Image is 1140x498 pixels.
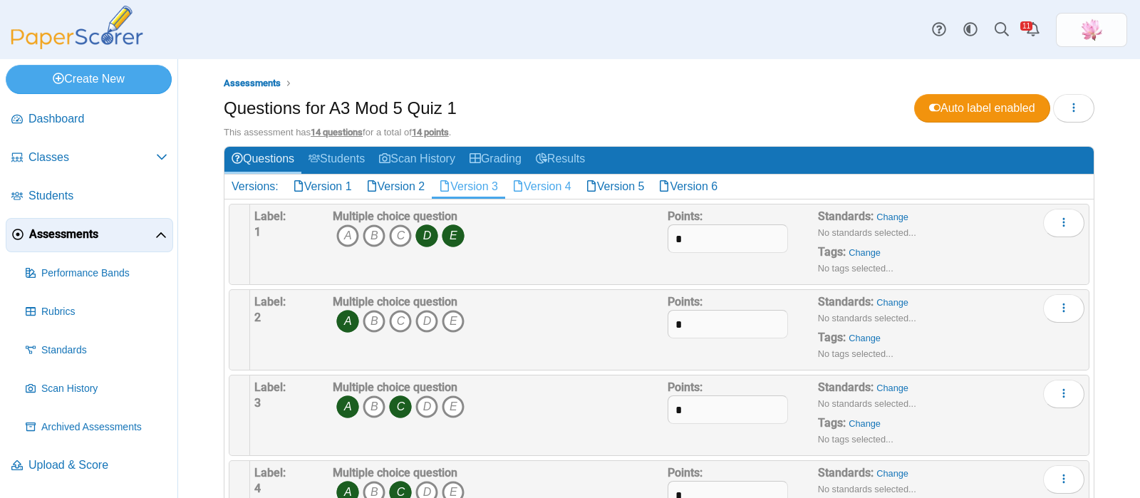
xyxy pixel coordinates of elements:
a: Assessments [6,218,173,252]
small: No standards selected... [818,227,916,238]
b: Multiple choice question [333,295,457,308]
img: ps.MuGhfZT6iQwmPTCC [1080,19,1103,41]
a: Performance Bands [20,256,173,291]
a: Create New [6,65,172,93]
a: Version 3 [432,175,505,199]
i: D [415,224,438,247]
a: Standards [20,333,173,368]
a: Students [301,147,372,173]
i: A [336,224,359,247]
a: Change [849,418,881,429]
a: Alerts [1017,14,1049,46]
a: Version 5 [579,175,652,199]
i: D [415,395,438,418]
span: Students [28,188,167,204]
b: Standards: [818,209,874,223]
span: Xinmei Li [1080,19,1103,41]
span: Assessments [224,78,281,88]
i: E [442,395,465,418]
a: Classes [6,141,173,175]
a: Change [876,297,908,308]
u: 14 questions [311,127,363,138]
span: Auto label enabled [929,102,1035,114]
a: PaperScorer [6,39,148,51]
b: Label: [254,209,286,223]
span: Assessments [29,227,155,242]
span: Scan History [41,382,167,396]
b: Tags: [818,245,846,259]
a: Upload & Score [6,449,173,483]
b: Multiple choice question [333,466,457,479]
b: Tags: [818,331,846,344]
a: Change [876,468,908,479]
button: More options [1043,294,1084,323]
span: Dashboard [28,111,167,127]
a: Change [876,383,908,393]
b: Label: [254,295,286,308]
i: A [336,395,359,418]
span: Standards [41,343,167,358]
span: Rubrics [41,305,167,319]
a: Change [849,247,881,258]
a: Questions [224,147,301,173]
i: D [415,310,438,333]
a: Rubrics [20,295,173,329]
i: A [336,310,359,333]
i: C [389,310,412,333]
small: No tags selected... [818,348,893,359]
i: C [389,224,412,247]
div: Versions: [224,175,286,199]
small: No tags selected... [818,263,893,274]
a: Archived Assessments [20,410,173,445]
span: Archived Assessments [41,420,167,435]
button: More options [1043,465,1084,494]
b: Points: [668,380,703,394]
b: Points: [668,209,703,223]
b: Multiple choice question [333,209,457,223]
a: Version 4 [505,175,579,199]
i: B [363,395,385,418]
a: Grading [462,147,529,173]
img: PaperScorer [6,6,148,49]
i: E [442,310,465,333]
b: 4 [254,482,261,495]
span: Classes [28,150,156,165]
button: More options [1043,209,1084,237]
b: Multiple choice question [333,380,457,394]
a: Version 1 [286,175,359,199]
b: 3 [254,396,261,410]
a: Students [6,180,173,214]
i: C [389,395,412,418]
span: Performance Bands [41,266,167,281]
a: Assessments [220,75,284,93]
a: Scan History [372,147,462,173]
span: Upload & Score [28,457,167,473]
a: Dashboard [6,103,173,137]
b: Label: [254,380,286,394]
a: ps.MuGhfZT6iQwmPTCC [1056,13,1127,47]
button: More options [1043,380,1084,408]
small: No tags selected... [818,434,893,445]
a: Version 2 [359,175,432,199]
b: Label: [254,466,286,479]
b: Points: [668,466,703,479]
b: Standards: [818,380,874,394]
small: No standards selected... [818,484,916,494]
a: Results [529,147,592,173]
b: 1 [254,225,261,239]
small: No standards selected... [818,313,916,323]
a: Change [876,212,908,222]
a: Scan History [20,372,173,406]
b: Tags: [818,416,846,430]
a: Auto label enabled [914,94,1050,123]
div: This assessment has for a total of . [224,126,1094,139]
i: E [442,224,465,247]
small: No standards selected... [818,398,916,409]
i: B [363,224,385,247]
h1: Questions for A3 Mod 5 Quiz 1 [224,96,457,120]
b: Standards: [818,295,874,308]
b: 2 [254,311,261,324]
b: Standards: [818,466,874,479]
a: Change [849,333,881,343]
u: 14 points [412,127,449,138]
